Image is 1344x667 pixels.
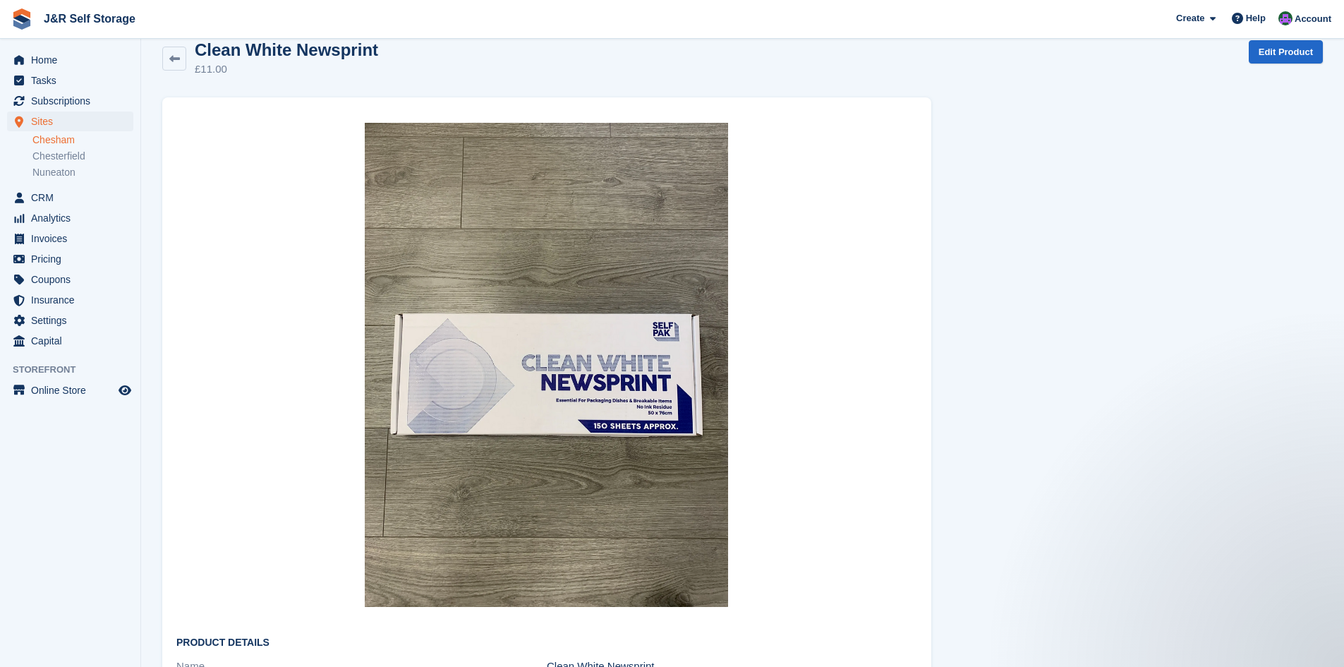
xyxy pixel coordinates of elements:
[7,290,133,310] a: menu
[13,363,140,377] span: Storefront
[31,380,116,400] span: Online Store
[195,40,378,59] h2: Clean White Newsprint
[32,150,133,163] a: Chesterfield
[32,133,133,147] a: Chesham
[7,249,133,269] a: menu
[176,637,917,649] h2: Product Details
[7,311,133,330] a: menu
[1295,12,1331,26] span: Account
[116,382,133,399] a: Preview store
[7,270,133,289] a: menu
[7,208,133,228] a: menu
[31,331,116,351] span: Capital
[7,71,133,90] a: menu
[31,112,116,131] span: Sites
[11,8,32,30] img: stora-icon-8386f47178a22dfd0bd8f6a31ec36ba5ce8667c1dd55bd0f319d3a0aa187defe.svg
[31,229,116,248] span: Invoices
[1249,40,1323,64] a: Edit Product
[7,380,133,400] a: menu
[31,290,116,310] span: Insurance
[7,50,133,70] a: menu
[31,50,116,70] span: Home
[1278,11,1292,25] img: Jordan Mahmood
[31,71,116,90] span: Tasks
[38,7,141,30] a: J&R Self Storage
[7,188,133,208] a: menu
[7,91,133,111] a: menu
[1246,11,1266,25] span: Help
[7,331,133,351] a: menu
[7,112,133,131] a: menu
[365,123,728,608] img: IMG_1311-b9452fdc-1920w.webp
[195,61,378,78] p: £11.00
[32,166,133,179] a: Nuneaton
[31,208,116,228] span: Analytics
[31,270,116,289] span: Coupons
[7,229,133,248] a: menu
[1176,11,1204,25] span: Create
[31,249,116,269] span: Pricing
[31,91,116,111] span: Subscriptions
[31,311,116,330] span: Settings
[31,188,116,208] span: CRM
